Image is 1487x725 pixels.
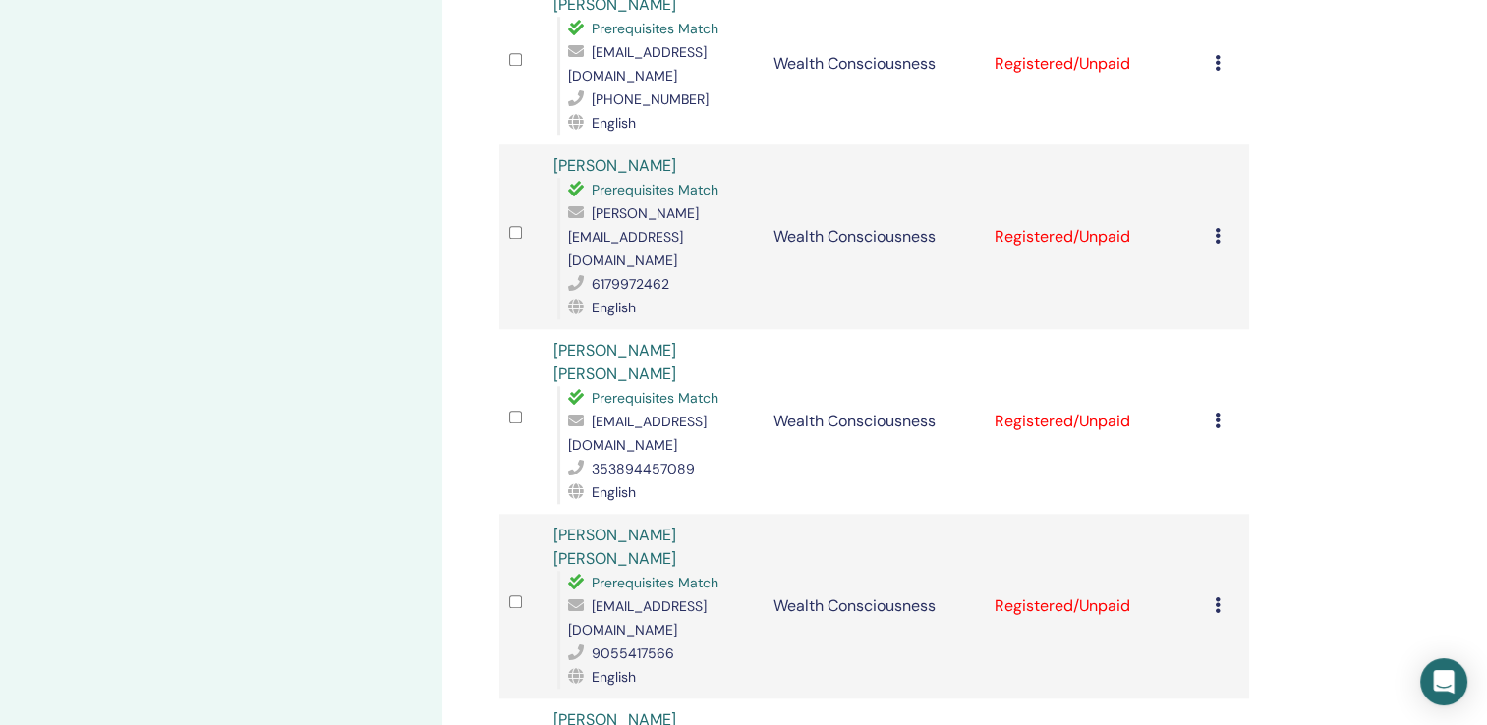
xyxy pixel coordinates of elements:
span: Prerequisites Match [592,574,718,591]
span: [EMAIL_ADDRESS][DOMAIN_NAME] [568,597,707,639]
span: Prerequisites Match [592,20,718,37]
span: [PHONE_NUMBER] [592,90,709,108]
span: English [592,299,636,316]
span: [EMAIL_ADDRESS][DOMAIN_NAME] [568,413,707,454]
a: [PERSON_NAME] [PERSON_NAME] [553,340,676,384]
span: Prerequisites Match [592,389,718,407]
span: 9055417566 [592,644,674,662]
span: 353894457089 [592,460,695,477]
span: English [592,483,636,501]
span: [PERSON_NAME][EMAIL_ADDRESS][DOMAIN_NAME] [568,204,699,269]
span: English [592,114,636,132]
a: [PERSON_NAME] [PERSON_NAME] [553,525,676,569]
a: [PERSON_NAME] [553,155,676,176]
span: [EMAIL_ADDRESS][DOMAIN_NAME] [568,43,707,84]
div: Open Intercom Messenger [1420,658,1467,705]
td: Wealth Consciousness [764,329,984,514]
span: English [592,668,636,686]
span: 6179972462 [592,275,669,293]
td: Wealth Consciousness [764,514,984,698]
td: Wealth Consciousness [764,144,984,329]
span: Prerequisites Match [592,181,718,198]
